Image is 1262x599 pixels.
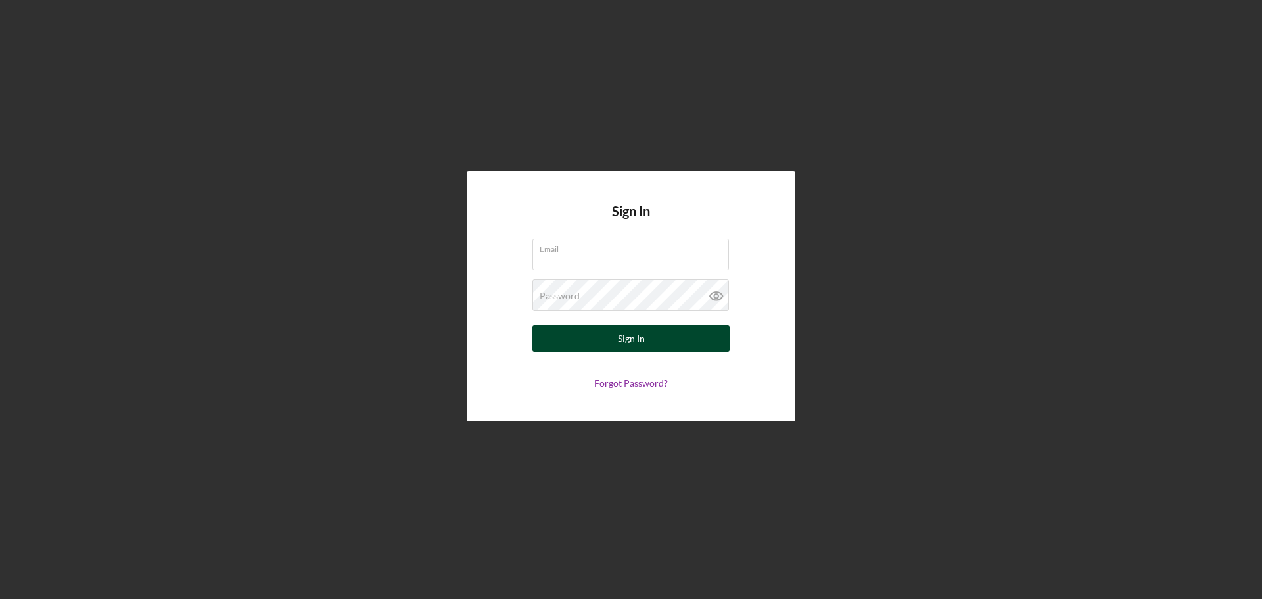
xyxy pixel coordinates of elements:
[618,325,645,352] div: Sign In
[540,291,580,301] label: Password
[612,204,650,239] h4: Sign In
[532,325,730,352] button: Sign In
[594,377,668,389] a: Forgot Password?
[540,239,729,254] label: Email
